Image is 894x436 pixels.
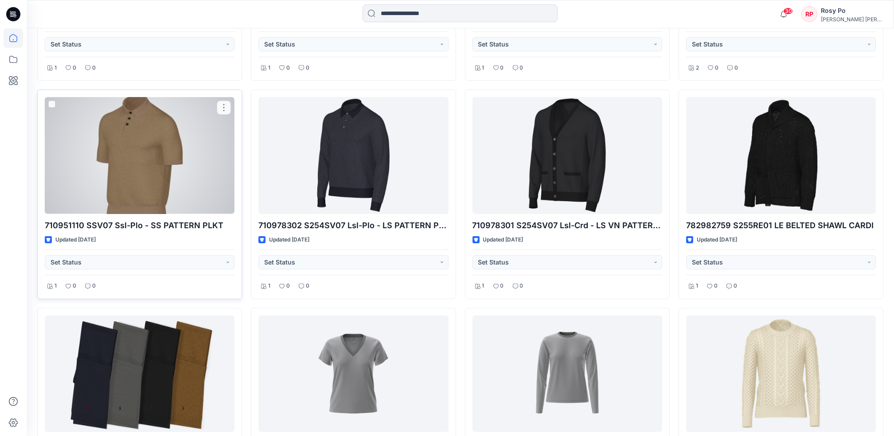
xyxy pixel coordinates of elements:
p: 1 [482,281,484,291]
p: 0 [286,281,290,291]
p: 782982759 S255RE01 LE BELTED SHAWL CARDI [686,219,876,232]
a: 710978302 S254SV07 Lsl-Plo - LS PATTERN PLKT [258,97,448,214]
a: 710981759 S254ASC07 Scf - MERINO SCARF [45,315,234,432]
p: 0 [500,281,504,291]
a: 782982759 S255RE01 LE BELTED SHAWL CARDI [686,97,876,214]
p: 0 [92,281,96,291]
p: 1 [55,281,57,291]
p: 1 [482,63,484,73]
p: 0 [286,63,290,73]
p: 0 [73,63,76,73]
p: 0 [520,281,523,291]
p: 1 [268,63,270,73]
a: 350267 026 211 [258,315,448,432]
p: 0 [306,63,309,73]
div: Rosy Po [821,5,883,16]
p: 710978302 S254SV07 Lsl-Plo - LS PATTERN PLKT [258,219,448,232]
p: 2 [696,63,699,73]
span: 30 [783,8,793,15]
p: 0 [306,281,309,291]
a: 323932441 [686,315,876,432]
p: Updated [DATE] [55,235,96,245]
p: Updated [DATE] [483,235,523,245]
div: [PERSON_NAME] [PERSON_NAME] [821,16,883,23]
a: 350267 025 211 [472,315,662,432]
p: 0 [500,63,504,73]
p: 1 [55,63,57,73]
p: 0 [92,63,96,73]
p: 0 [734,63,738,73]
p: 710951110 SSV07 Ssl-Plo - SS PATTERN PLKT [45,219,234,232]
p: Updated [DATE] [697,235,737,245]
p: 1 [268,281,270,291]
a: 710978301 S254SV07 Lsl-Crd - LS VN PATTERN CARDIGAN [472,97,662,214]
p: Updated [DATE] [269,235,309,245]
a: 710951110 SSV07 Ssl-Plo - SS PATTERN PLKT [45,97,234,214]
p: 0 [715,63,718,73]
p: 1 [696,281,698,291]
p: 710978301 S254SV07 Lsl-Crd - LS VN PATTERN CARDIGAN [472,219,662,232]
p: 0 [734,281,737,291]
div: RP [801,6,817,22]
p: 0 [73,281,76,291]
p: 0 [714,281,718,291]
p: 0 [520,63,523,73]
